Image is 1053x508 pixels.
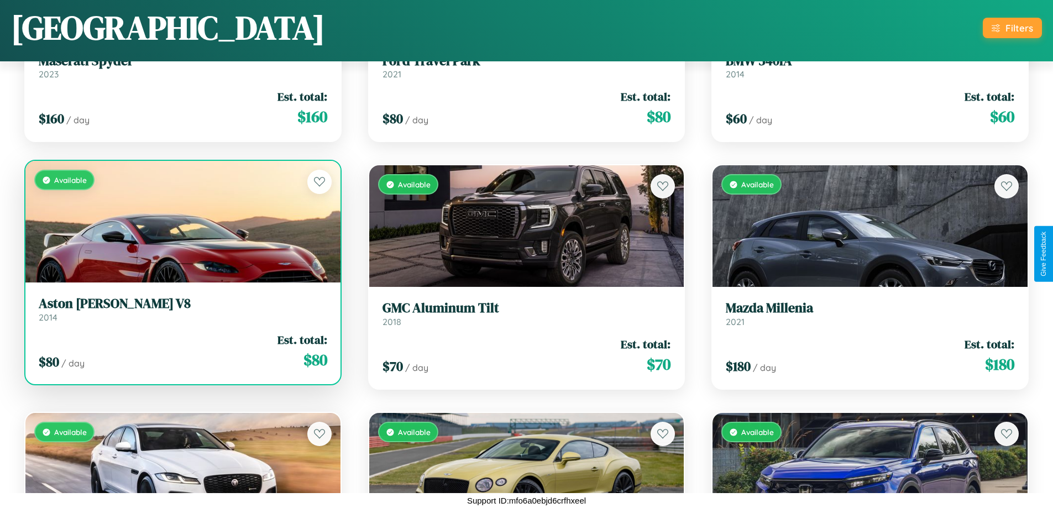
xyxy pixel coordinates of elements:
[383,69,401,80] span: 2021
[383,300,671,327] a: GMC Aluminum Tilt2018
[621,88,670,104] span: Est. total:
[405,114,428,125] span: / day
[398,180,431,189] span: Available
[1005,22,1033,34] div: Filters
[647,353,670,375] span: $ 70
[383,109,403,128] span: $ 80
[726,300,1014,327] a: Mazda Millenia2021
[39,296,327,312] h3: Aston [PERSON_NAME] V8
[39,296,327,323] a: Aston [PERSON_NAME] V82014
[726,53,1014,80] a: BMW 540iA2014
[61,358,85,369] span: / day
[726,316,745,327] span: 2021
[383,300,671,316] h3: GMC Aluminum Tilt
[753,362,776,373] span: / day
[749,114,772,125] span: / day
[621,336,670,352] span: Est. total:
[303,349,327,371] span: $ 80
[990,106,1014,128] span: $ 60
[383,316,401,327] span: 2018
[398,427,431,437] span: Available
[726,300,1014,316] h3: Mazda Millenia
[405,362,428,373] span: / day
[647,106,670,128] span: $ 80
[277,332,327,348] span: Est. total:
[467,493,586,508] p: Support ID: mfo6a0ebjd6crfhxeel
[383,53,671,80] a: Ford Travel Park2021
[54,175,87,185] span: Available
[54,427,87,437] span: Available
[39,69,59,80] span: 2023
[965,336,1014,352] span: Est. total:
[39,53,327,80] a: Maserati Spyder2023
[726,69,745,80] span: 2014
[383,357,403,375] span: $ 70
[11,5,325,50] h1: [GEOGRAPHIC_DATA]
[1040,232,1047,276] div: Give Feedback
[66,114,90,125] span: / day
[277,88,327,104] span: Est. total:
[985,353,1014,375] span: $ 180
[726,109,747,128] span: $ 60
[965,88,1014,104] span: Est. total:
[741,180,774,189] span: Available
[39,109,64,128] span: $ 160
[39,353,59,371] span: $ 80
[39,312,57,323] span: 2014
[726,357,751,375] span: $ 180
[297,106,327,128] span: $ 160
[983,18,1042,38] button: Filters
[741,427,774,437] span: Available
